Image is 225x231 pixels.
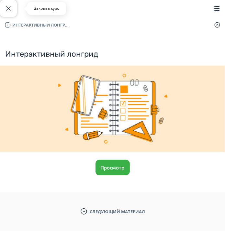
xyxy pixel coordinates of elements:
[96,160,130,175] button: Просмотр
[31,6,62,11] p: Закрыть курс
[213,5,220,12] img: Содержание
[12,22,69,28] div: Интерактивный лонгрид
[80,206,145,218] button: Следующий материал
[5,49,220,59] h3: Интерактивный лонгрид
